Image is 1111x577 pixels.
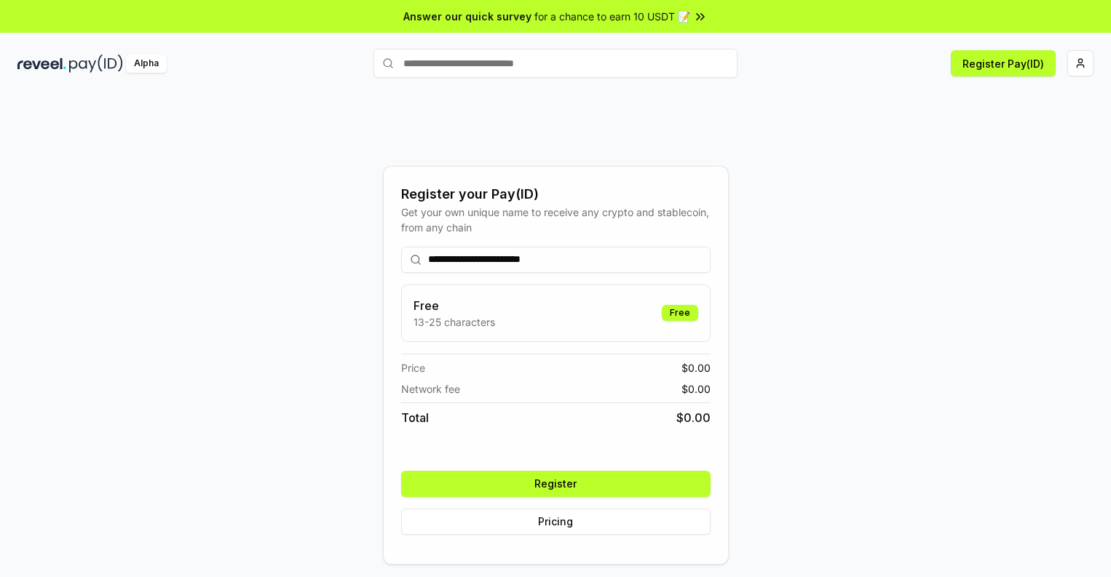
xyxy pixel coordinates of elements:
[401,360,425,375] span: Price
[126,55,167,73] div: Alpha
[17,55,66,73] img: reveel_dark
[414,297,495,314] h3: Free
[681,360,711,375] span: $ 0.00
[951,50,1056,76] button: Register Pay(ID)
[401,381,460,397] span: Network fee
[69,55,123,73] img: pay_id
[534,9,690,24] span: for a chance to earn 10 USDT 📝
[414,314,495,330] p: 13-25 characters
[401,409,429,426] span: Total
[401,471,711,497] button: Register
[676,409,711,426] span: $ 0.00
[401,509,711,535] button: Pricing
[401,184,711,204] div: Register your Pay(ID)
[403,9,531,24] span: Answer our quick survey
[681,381,711,397] span: $ 0.00
[401,204,711,235] div: Get your own unique name to receive any crypto and stablecoin, from any chain
[662,305,698,321] div: Free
